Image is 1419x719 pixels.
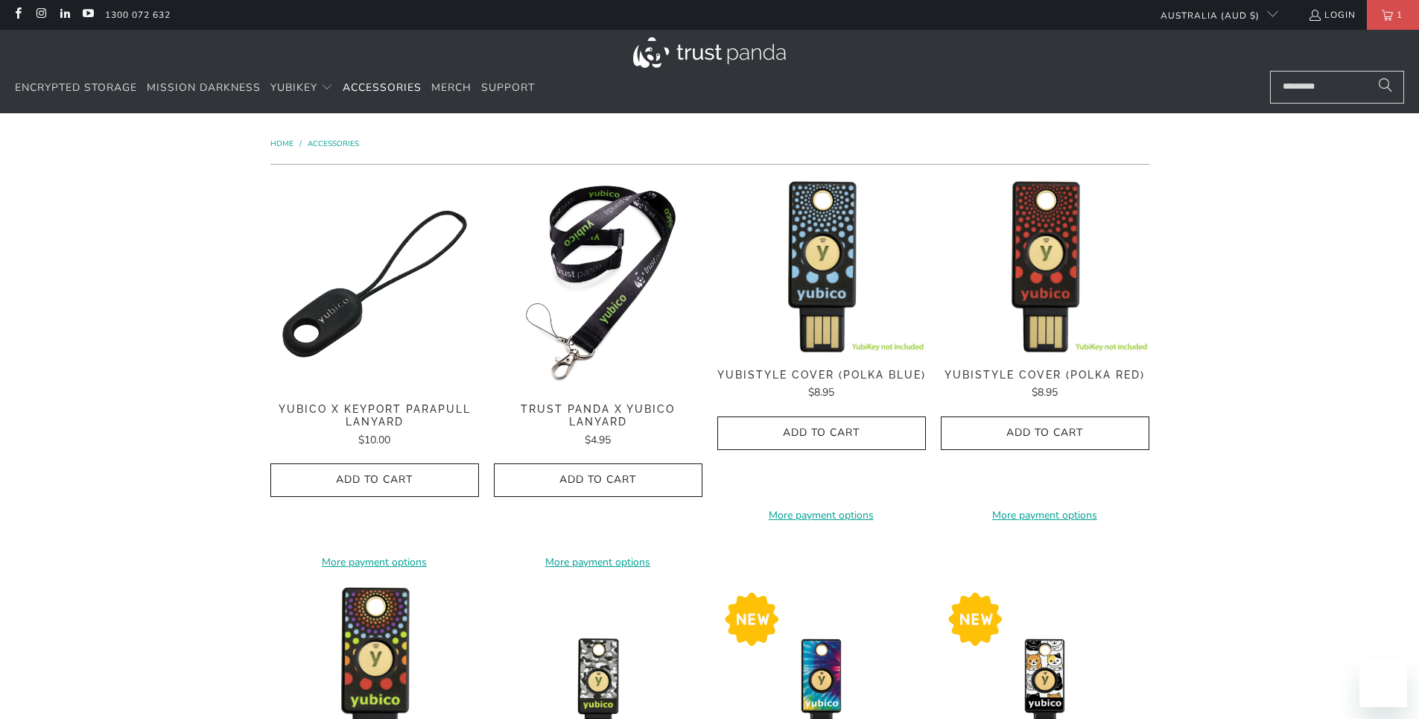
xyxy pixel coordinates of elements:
span: Trust Panda x Yubico Lanyard [494,403,702,428]
span: Add to Cart [733,427,910,440]
img: Trust Panda Australia [633,37,786,68]
a: Accessories [308,139,359,149]
button: Add to Cart [941,416,1149,450]
a: YubiStyle Cover (Polka Blue) $8.95 [717,369,926,402]
a: Yubico x Keyport Parapull Lanyard $10.00 [270,403,479,449]
button: Search [1367,71,1404,104]
nav: Translation missing: en.navigation.header.main_nav [15,71,535,106]
a: More payment options [941,507,1149,524]
a: Mission Darkness [147,71,261,106]
a: Support [481,71,535,106]
span: YubiKey [270,80,317,95]
span: $10.00 [358,433,390,447]
a: Trust Panda Australia on Instagram [34,9,47,21]
a: Trust Panda Australia on LinkedIn [58,9,71,21]
button: Add to Cart [270,463,479,497]
span: Encrypted Storage [15,80,137,95]
a: More payment options [717,507,926,524]
iframe: Button to launch messaging window [1359,659,1407,707]
button: Add to Cart [717,416,926,450]
span: Home [270,139,293,149]
a: More payment options [494,554,702,571]
summary: YubiKey [270,71,333,106]
span: $4.95 [585,433,611,447]
a: Accessories [343,71,422,106]
span: YubiStyle Cover (Polka Blue) [717,369,926,381]
a: Yubico x Keyport Parapull Lanyard - Trust Panda Yubico x Keyport Parapull Lanyard - Trust Panda [270,180,479,388]
img: YubiStyle Cover (Polka Red) - Trust Panda [941,180,1149,353]
a: Encrypted Storage [15,71,137,106]
a: Trust Panda x Yubico Lanyard $4.95 [494,403,702,449]
span: Merch [431,80,472,95]
a: More payment options [270,554,479,571]
a: Trust Panda Australia on Facebook [11,9,24,21]
span: Yubico x Keyport Parapull Lanyard [270,403,479,428]
img: Trust Panda Yubico Lanyard - Trust Panda [494,180,702,388]
span: Support [481,80,535,95]
span: / [299,139,302,149]
a: Merch [431,71,472,106]
a: 1300 072 632 [105,7,171,23]
span: Add to Cart [509,474,687,487]
span: $8.95 [1032,385,1058,399]
a: Trust Panda Australia on YouTube [81,9,94,21]
span: YubiStyle Cover (Polka Red) [941,369,1149,381]
a: Home [270,139,296,149]
span: Mission Darkness [147,80,261,95]
img: YubiStyle Cover (Polka Blue) - Trust Panda [717,180,926,353]
img: Yubico x Keyport Parapull Lanyard - Trust Panda [270,180,479,388]
a: Login [1308,7,1356,23]
a: YubiStyle Cover (Polka Red) $8.95 [941,369,1149,402]
span: $8.95 [808,385,834,399]
button: Add to Cart [494,463,702,497]
span: Accessories [343,80,422,95]
input: Search... [1270,71,1404,104]
span: Add to Cart [956,427,1134,440]
span: Add to Cart [286,474,463,487]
